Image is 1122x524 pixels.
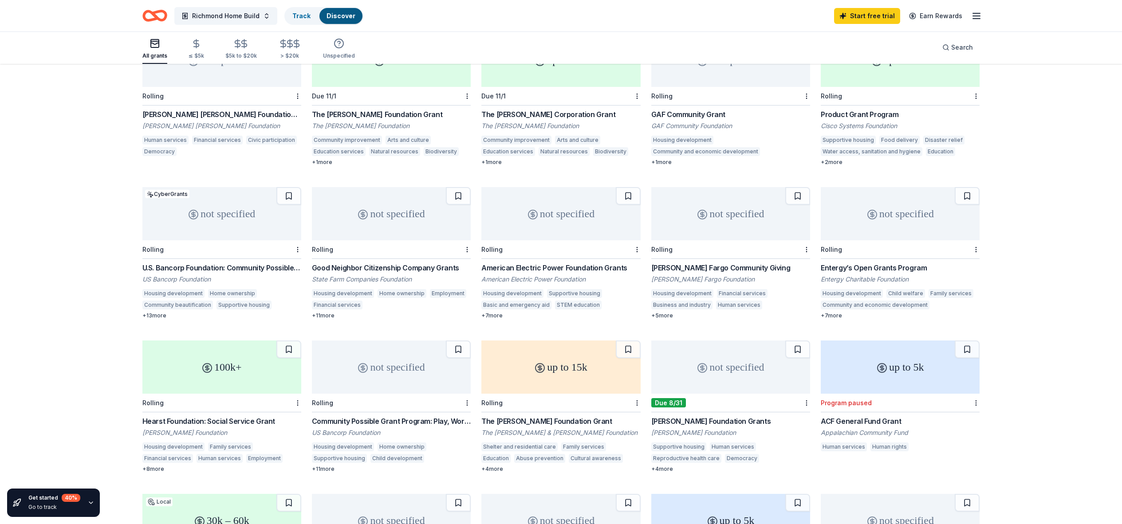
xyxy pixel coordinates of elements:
div: US Bancorp Foundation [312,428,471,437]
div: 40 % [62,494,80,502]
div: Basic and emergency aid [481,301,551,309]
div: Disaster relief [923,136,965,145]
div: Community Possible Grant Program: Play, Work, & Home Grants [312,416,471,426]
div: Food delivery [879,136,920,145]
div: Rolling [142,399,164,407]
div: up to 15k [481,340,640,394]
a: up to 25kDue 11/1The [PERSON_NAME] Corporation GrantThe [PERSON_NAME] FoundationCommunity improve... [481,34,640,166]
div: + 7 more [481,312,640,319]
div: STEM education [555,301,602,309]
div: Cisco Systems Foundation [821,121,980,130]
div: Get started [28,494,80,502]
div: not specified [821,187,980,240]
div: [PERSON_NAME] Foundation [651,428,810,437]
div: Child development [370,454,424,463]
a: 25k+Due 11/1The [PERSON_NAME] Foundation GrantThe [PERSON_NAME] FoundationCommunity improvementAr... [312,34,471,166]
div: [PERSON_NAME] [PERSON_NAME] Foundation Grant [142,109,301,120]
div: Rolling [481,399,503,407]
div: Biodiversity [593,147,628,156]
div: Supportive housing [547,289,602,298]
div: Home ownership [378,289,426,298]
div: Family services [208,442,253,451]
div: Education [481,454,511,463]
div: $5k to $20k [225,52,257,59]
div: Housing development [142,442,205,451]
div: The [PERSON_NAME] Corporation Grant [481,109,640,120]
div: Supportive housing [312,454,367,463]
div: Democracy [142,147,177,156]
div: Human services [142,136,189,145]
div: Due 8/31 [651,398,686,407]
a: not specifiedRolling[PERSON_NAME] Fargo Community Giving[PERSON_NAME] Fargo FoundationHousing dev... [651,187,810,319]
div: Rolling [651,92,673,100]
div: Rolling [481,246,503,253]
a: up to 15kRollingThe [PERSON_NAME] Foundation GrantThe [PERSON_NAME] & [PERSON_NAME] FoundationShe... [481,340,640,473]
button: > $20k [278,35,302,64]
div: + 1 more [312,159,471,166]
div: ≤ $5k [189,52,204,59]
a: not specifiedRollingCommunity Possible Grant Program: Play, Work, & Home GrantsUS Bancorp Foundat... [312,340,471,473]
div: American Electric Power Foundation Grants [481,262,640,273]
div: The [PERSON_NAME] Foundation [312,121,471,130]
div: Financial services [192,136,243,145]
div: Shelter and residential care [481,442,558,451]
div: Biodiversity [424,147,459,156]
div: Unspecified [323,52,355,59]
div: + 11 more [312,312,471,319]
a: not specifiedRollingGAF Community GrantGAF Community FoundationHousing developmentCommunity and e... [651,34,810,166]
a: Earn Rewards [904,8,968,24]
div: Product Grant Program [821,109,980,120]
div: not specified [312,340,471,394]
div: not specified [312,187,471,240]
div: + 2 more [821,159,980,166]
div: Appalachian Community Fund [821,428,980,437]
button: Richmond Home Build [174,7,277,25]
div: Education services [312,147,366,156]
a: Home [142,5,167,26]
div: Housing development [312,289,374,298]
div: Human rights [870,442,909,451]
button: Unspecified [323,35,355,64]
div: Education services [481,147,535,156]
div: + 4 more [481,465,640,473]
div: [PERSON_NAME] Foundation Grants [651,416,810,426]
div: Employment [766,301,802,309]
div: Human services [821,442,867,451]
div: U.S. Bancorp Foundation: Community Possible Grant Program [142,262,301,273]
div: ACF General Fund Grant [821,416,980,426]
a: Start free trial [834,8,900,24]
a: not specifiedRollingGood Neighbor Citizenship Company GrantsState Farm Companies FoundationHousin... [312,187,471,319]
div: Arts and culture [555,136,600,145]
a: not specifiedCyberGrantsRollingU.S. Bancorp Foundation: Community Possible Grant ProgramUS Bancor... [142,187,301,319]
div: + 13 more [142,312,301,319]
div: Family services [929,289,973,298]
div: Housing development [312,442,374,451]
div: + 4 more [651,465,810,473]
div: [PERSON_NAME] Fargo Foundation [651,275,810,284]
div: Local [146,497,173,506]
div: Water access, sanitation and hygiene [821,147,922,156]
div: Due 11/1 [481,92,506,100]
div: The [PERSON_NAME] Foundation Grant [481,416,640,426]
div: Supportive housing [651,442,706,451]
button: ≤ $5k [189,35,204,64]
span: Search [951,42,973,53]
div: + 8 more [142,465,301,473]
div: Rolling [651,246,673,253]
div: Natural resources [539,147,590,156]
div: Community and economic development [651,147,760,156]
div: Natural resources [369,147,420,156]
div: Rolling [312,399,333,407]
div: Employment [430,289,466,298]
div: Human services [710,442,756,451]
div: Family services [561,442,606,451]
div: CyberGrants [145,190,189,198]
div: [PERSON_NAME] Foundation [142,428,301,437]
a: not specifiedRollingEntergy’s Open Grants ProgramEntergy Charitable FoundationHousing development... [821,187,980,319]
div: + 5 more [651,312,810,319]
a: not specifiedRolling[PERSON_NAME] [PERSON_NAME] Foundation Grant[PERSON_NAME] [PERSON_NAME] Found... [142,34,301,159]
div: not specified [142,187,301,240]
div: Supportive housing [217,301,272,309]
a: Discover [327,12,355,20]
div: Abuse prevention [514,454,565,463]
